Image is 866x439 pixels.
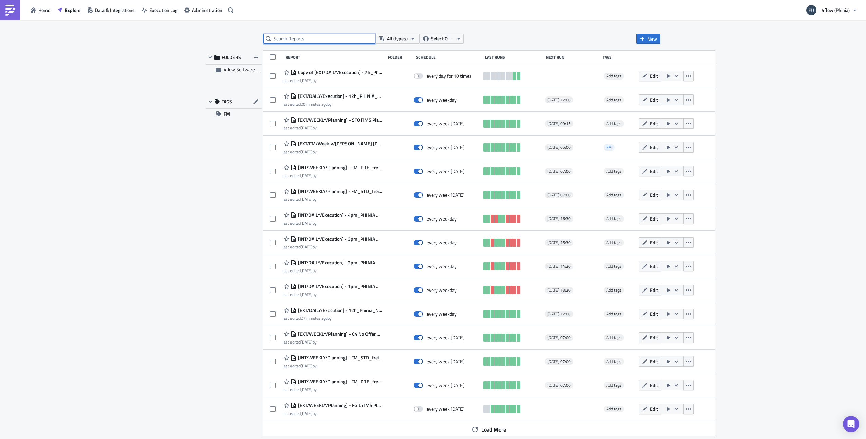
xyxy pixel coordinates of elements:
button: Edit [639,380,661,390]
span: Add tags [606,382,621,388]
span: Select Owner [431,35,454,42]
span: Edit [650,215,658,222]
button: Edit [639,261,661,271]
button: All (types) [375,34,419,44]
div: last edited by [283,221,382,226]
span: [DATE] 07:00 [547,383,571,388]
span: [DATE] 13:30 [547,287,571,293]
span: [DATE] 07:00 [547,359,571,364]
button: Edit [639,237,661,248]
button: FM [206,109,262,119]
span: [DATE] 16:30 [547,216,571,222]
time: 2025-05-26T08:17:44Z [301,244,313,250]
span: Edit [650,358,658,365]
span: [DATE] 05:00 [547,145,571,150]
div: last edited by [283,363,382,368]
button: Select Owner [419,34,464,44]
button: Execution Log [138,5,181,15]
button: Administration [181,5,226,15]
div: Report [286,55,384,60]
div: Next Run [546,55,599,60]
div: every week on Monday [427,335,465,341]
span: Add tags [606,239,621,246]
div: every week on Monday [427,192,465,198]
time: 2025-06-02T12:14:51Z [301,77,313,84]
div: last edited by [283,316,382,321]
span: Edit [650,405,658,412]
time: 2025-05-26T08:17:35Z [301,267,313,274]
div: Folder [388,55,413,60]
a: Data & Integrations [84,5,138,15]
div: every week on Monday [427,382,465,388]
time: 2025-05-23T07:16:10Z [301,386,313,393]
span: Home [38,6,50,14]
button: Load More [467,423,511,436]
span: Add tags [606,192,621,198]
div: every week on Wednesday [427,144,465,151]
button: 4flow (Phinia) [802,3,861,18]
span: Add tags [606,263,621,269]
span: Add tags [604,263,624,270]
span: Edit [650,144,658,151]
span: [INT/WEEKLY/Planning] - FM_STD_freight_Overview_external sending to plants_FGIL [296,188,382,194]
span: Add tags [604,406,624,412]
button: Edit [639,142,661,153]
span: Add tags [604,73,624,80]
span: Edit [650,334,658,341]
span: Add tags [606,287,621,293]
button: Edit [639,285,661,295]
button: Edit [639,356,661,367]
span: [EXT/WEEKLY/Planning] - FGIL iTMS Planning report [296,402,382,408]
span: Add tags [606,215,621,222]
div: every weekday [427,240,457,246]
button: Home [27,5,54,15]
span: Add tags [606,406,621,412]
div: last edited by [283,197,382,202]
div: Open Intercom Messenger [843,416,859,432]
div: last edited by [283,78,382,83]
span: [DATE] 14:30 [547,264,571,269]
span: Load More [481,425,506,434]
div: Last Runs [485,55,543,60]
span: Add tags [606,96,621,103]
button: Edit [639,309,661,319]
time: 2025-09-16T10:31:06Z [301,315,327,321]
time: 2025-09-16T10:38:04Z [301,101,327,107]
span: Edit [650,72,658,80]
span: 4flow (Phinia) [822,6,850,14]
span: [INT/WEEKLY/Planning] - FM_STD_freight_Overview_external sending to plants [296,355,382,361]
span: Edit [650,239,658,246]
span: Add tags [606,334,621,341]
span: Add tags [604,382,624,389]
span: [EXT/DAILY/Execution] - 12h_Phinia_Not_delivered_external sending to carrier [296,307,382,313]
span: Copy of [EXT/DAILY/Execution] - 7h_Phinia_Not_delivered_external sending to carrier [296,69,382,75]
span: [EXT/WEEKLY/Planning] - C4 No Offer Report [296,331,382,337]
span: Edit [650,96,658,103]
span: Add tags [604,334,624,341]
span: Edit [650,310,658,317]
button: Explore [54,5,84,15]
span: [DATE] 09:15 [547,121,571,126]
div: every weekday [427,311,457,317]
span: All (types) [387,35,408,42]
span: Add tags [604,168,624,175]
span: Add tags [604,311,624,317]
span: Edit [650,120,658,127]
span: Administration [192,6,222,14]
button: Edit [639,190,661,200]
div: every weekday [427,263,457,269]
span: Explore [65,6,80,14]
span: 4flow Software KAM [224,66,265,73]
img: Avatar [806,4,817,16]
div: last edited by [283,244,382,249]
span: Add tags [606,311,621,317]
span: [DATE] 07:00 [547,192,571,198]
div: last edited by [283,387,382,392]
div: every weekday [427,287,457,293]
span: [DATE] 07:00 [547,169,571,174]
div: last edited by [283,173,382,178]
img: PushMetrics [5,5,16,16]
